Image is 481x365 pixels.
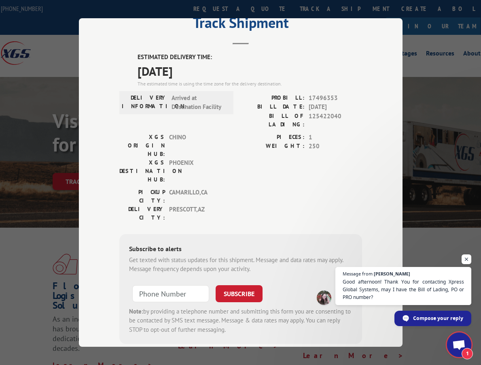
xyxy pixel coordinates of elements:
span: CHINO [169,133,224,158]
div: by providing a telephone number and submitting this form you are consenting to be contacted by SM... [129,307,352,335]
span: 1 [462,348,473,359]
label: PICKUP CITY: [119,188,165,205]
input: Phone Number [132,285,209,302]
span: Arrived at Destination Facility [172,94,226,112]
span: PHOENIX [169,158,224,184]
div: Get texted with status updates for this shipment. Message and data rates may apply. Message frequ... [129,256,352,274]
span: [DATE] [138,62,362,80]
button: SUBSCRIBE [216,285,263,302]
span: 125422040 [309,112,362,129]
span: [DATE] [309,102,362,112]
label: DELIVERY INFORMATION: [122,94,167,112]
label: PIECES: [241,133,305,142]
span: 17496353 [309,94,362,103]
span: Message from [343,271,373,276]
label: PROBILL: [241,94,305,103]
label: ESTIMATED DELIVERY TIME: [138,53,362,62]
label: XGS DESTINATION HUB: [119,158,165,184]
label: BILL OF LADING: [241,112,305,129]
label: BILL DATE: [241,102,305,112]
span: Good afternoon! Thank You for contacting Xpress Global Systems, may I have the Bill of Lading, PO... [343,278,464,301]
span: [PERSON_NAME] [374,271,410,276]
span: 250 [309,142,362,151]
span: 1 [309,133,362,142]
h2: Track Shipment [119,17,362,32]
label: DELIVERY CITY: [119,205,165,222]
label: XGS ORIGIN HUB: [119,133,165,158]
span: PRESCOTT , AZ [169,205,224,222]
div: Subscribe to alerts [129,244,352,256]
span: Compose your reply [413,311,463,325]
div: Open chat [447,333,471,357]
div: The estimated time is using the time zone for the delivery destination. [138,80,362,88]
span: CAMARILLO , CA [169,188,224,205]
strong: Note: [129,307,143,315]
label: WEIGHT: [241,142,305,151]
